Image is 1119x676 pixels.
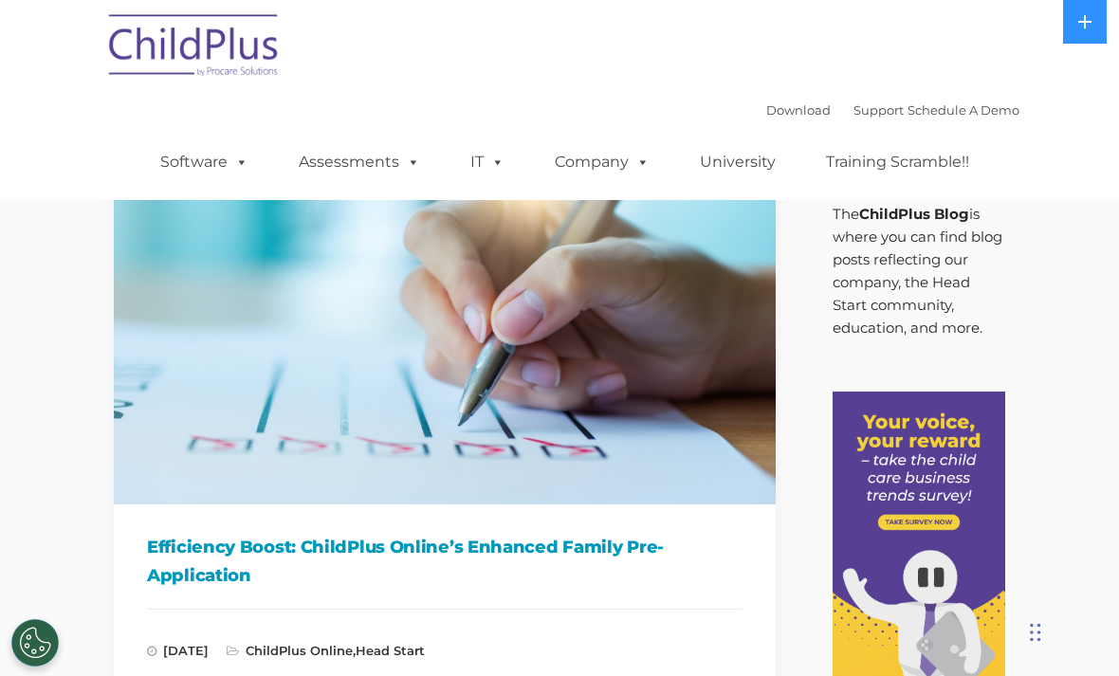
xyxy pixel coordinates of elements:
[799,471,1119,676] iframe: Chat Widget
[766,102,1019,118] font: |
[807,143,988,181] a: Training Scramble!!
[100,1,289,96] img: ChildPlus by Procare Solutions
[536,143,669,181] a: Company
[227,643,425,658] span: ,
[833,203,1006,339] p: The is where you can find blog posts reflecting our company, the Head Start community, education,...
[853,102,904,118] a: Support
[356,643,425,658] a: Head Start
[147,643,209,658] span: [DATE]
[766,102,831,118] a: Download
[114,133,776,504] img: Efficiency Boost: ChildPlus Online's Enhanced Family Pre-Application Process - Streamlining Appli...
[908,102,1019,118] a: Schedule A Demo
[141,143,267,181] a: Software
[859,205,969,223] strong: ChildPlus Blog
[451,143,523,181] a: IT
[147,533,743,590] h1: Efficiency Boost: ChildPlus Online’s Enhanced Family Pre-Application
[1030,604,1041,661] div: Drag
[681,143,795,181] a: University
[246,643,353,658] a: ChildPlus Online
[280,143,439,181] a: Assessments
[11,619,59,667] button: Cookies Settings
